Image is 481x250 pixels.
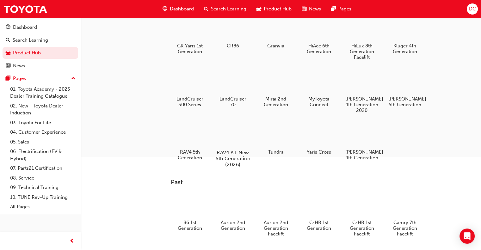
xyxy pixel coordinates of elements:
[216,96,250,107] h5: LandCruiser 70
[302,96,336,107] h5: MyToyota Connect
[71,75,76,83] span: up-icon
[256,5,261,13] span: car-icon
[467,3,478,15] button: DC
[8,202,78,212] a: All Pages
[173,220,207,231] h5: 86 1st Generation
[326,3,356,15] a: pages-iconPages
[171,120,209,163] a: RAV4 5th Generation
[3,34,78,46] a: Search Learning
[171,14,209,57] a: GR Yaris 1st Generation
[331,5,336,13] span: pages-icon
[388,96,422,107] h5: [PERSON_NAME] 5th Generation
[211,5,246,13] span: Search Learning
[8,84,78,101] a: 01. Toyota Academy - 2025 Dealer Training Catalogue
[6,76,10,82] span: pages-icon
[214,67,252,110] a: LandCruiser 70
[8,101,78,118] a: 02. New - Toyota Dealer Induction
[204,5,208,13] span: search-icon
[257,120,295,157] a: Tundra
[259,43,293,49] h5: Granvia
[13,37,48,44] div: Search Learning
[300,191,338,234] a: C-HR 1st Generation
[163,5,167,13] span: guage-icon
[343,14,381,62] a: HiLux 8th Generation Facelift
[13,75,26,82] div: Pages
[345,220,379,237] h5: C-HR 1st Generation Facelift
[199,3,251,15] a: search-iconSearch Learning
[70,237,74,245] span: prev-icon
[388,220,422,237] h5: Camry 7th Generation Facelift
[8,147,78,163] a: 06. Electrification (EV & Hybrid)
[257,14,295,51] a: Granvia
[388,43,422,54] h5: Kluger 4th Generation
[8,173,78,183] a: 08. Service
[345,96,379,113] h5: [PERSON_NAME] 4th Generation 2020
[302,5,306,13] span: news-icon
[386,14,424,57] a: Kluger 4th Generation
[171,191,209,234] a: 86 1st Generation
[3,73,78,84] button: Pages
[345,43,379,60] h5: HiLux 8th Generation Facelift
[13,24,37,31] div: Dashboard
[469,5,476,13] span: DC
[6,50,10,56] span: car-icon
[300,14,338,57] a: HiAce 6th Generation
[386,67,424,110] a: [PERSON_NAME] 5th Generation
[343,120,381,163] a: [PERSON_NAME] 4th Generation
[6,63,10,69] span: news-icon
[3,47,78,59] a: Product Hub
[259,220,293,237] h5: Aurion 2nd Generation Facelift
[8,163,78,173] a: 07. Parts21 Certification
[343,191,381,239] a: C-HR 1st Generation Facelift
[8,137,78,147] a: 05. Sales
[8,118,78,128] a: 03. Toyota For Life
[302,149,336,155] h5: Yaris Cross
[259,96,293,107] h5: Mirai 2nd Generation
[8,127,78,137] a: 04. Customer Experience
[215,149,250,168] h5: RAV4 All-New 6th Generation (2026)
[309,5,321,13] span: News
[251,3,297,15] a: car-iconProduct Hub
[8,183,78,192] a: 09. Technical Training
[171,67,209,110] a: LandCruiser 300 Series
[170,5,194,13] span: Dashboard
[6,25,10,30] span: guage-icon
[300,120,338,157] a: Yaris Cross
[173,96,207,107] h5: LandCruiser 300 Series
[13,62,25,70] div: News
[300,67,338,110] a: MyToyota Connect
[214,14,252,51] a: GR86
[264,5,292,13] span: Product Hub
[257,67,295,110] a: Mirai 2nd Generation
[345,149,379,161] h5: [PERSON_NAME] 4th Generation
[259,149,293,155] h5: Tundra
[173,43,207,54] h5: GR Yaris 1st Generation
[3,60,78,72] a: News
[302,43,336,54] h5: HiAce 6th Generation
[343,67,381,115] a: [PERSON_NAME] 4th Generation 2020
[216,43,250,49] h5: GR86
[157,3,199,15] a: guage-iconDashboard
[6,38,10,43] span: search-icon
[302,220,336,231] h5: C-HR 1st Generation
[214,191,252,234] a: Aurion 2nd Generation
[257,191,295,239] a: Aurion 2nd Generation Facelift
[3,2,47,16] img: Trak
[171,179,471,186] h3: Past
[173,149,207,161] h5: RAV4 5th Generation
[3,21,78,33] a: Dashboard
[459,229,475,244] div: Open Intercom Messenger
[3,20,78,73] button: DashboardSearch LearningProduct HubNews
[216,220,250,231] h5: Aurion 2nd Generation
[8,192,78,202] a: 10. TUNE Rev-Up Training
[297,3,326,15] a: news-iconNews
[386,191,424,239] a: Camry 7th Generation Facelift
[338,5,351,13] span: Pages
[214,120,252,168] a: RAV4 All-New 6th Generation (2026)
